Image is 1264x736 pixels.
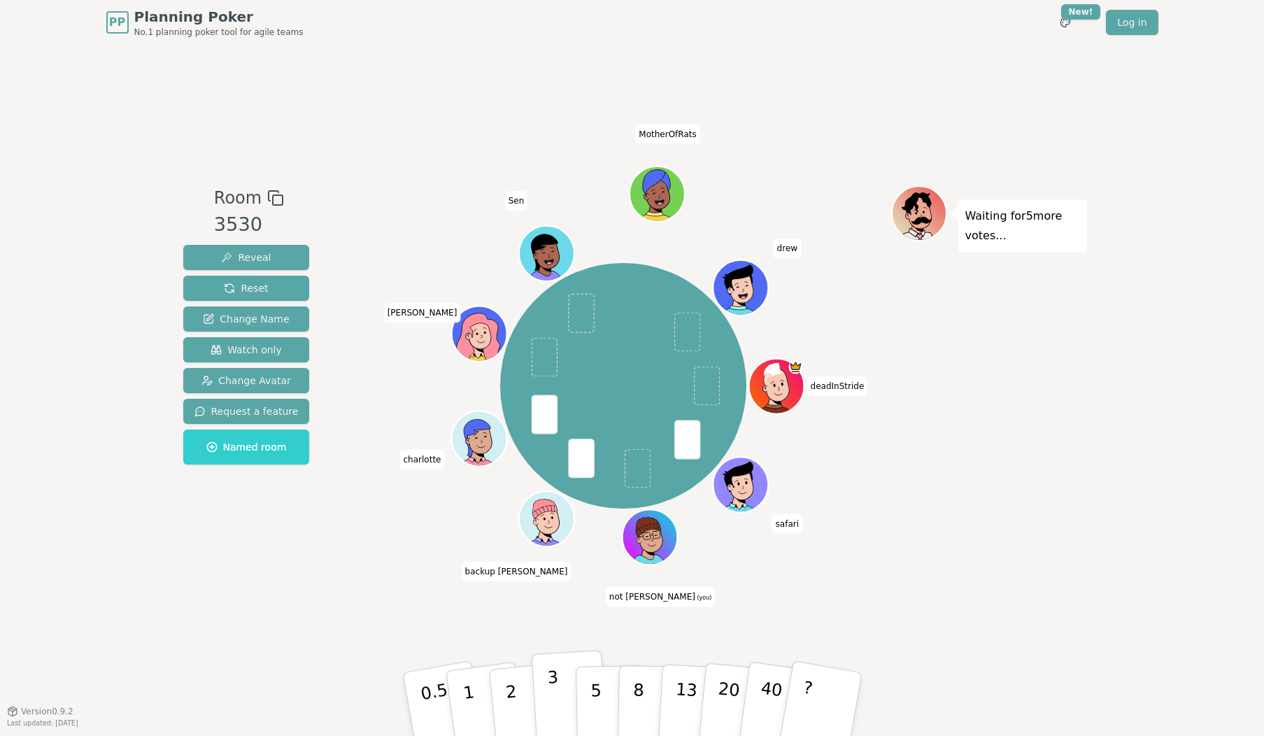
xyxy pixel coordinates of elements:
[201,374,291,388] span: Change Avatar
[774,239,801,258] span: Click to change your name
[109,14,125,31] span: PP
[134,7,304,27] span: Planning Poker
[211,343,282,357] span: Watch only
[183,276,310,301] button: Reset
[965,206,1080,246] p: Waiting for 5 more votes...
[206,440,287,454] span: Named room
[183,337,310,362] button: Watch only
[221,250,271,264] span: Reveal
[183,306,310,332] button: Change Name
[695,595,712,601] span: (you)
[224,281,268,295] span: Reset
[1061,4,1101,20] div: New!
[183,368,310,393] button: Change Avatar
[635,124,700,143] span: Click to change your name
[7,719,78,727] span: Last updated: [DATE]
[624,511,676,562] button: Click to change your avatar
[1106,10,1158,35] a: Log in
[772,514,802,533] span: Click to change your name
[134,27,304,38] span: No.1 planning poker tool for agile teams
[21,706,73,717] span: Version 0.9.2
[462,562,571,581] span: Click to change your name
[807,376,868,396] span: Click to change your name
[384,303,461,323] span: Click to change your name
[183,430,310,465] button: Named room
[606,587,716,607] span: Click to change your name
[505,191,528,211] span: Click to change your name
[183,399,310,424] button: Request a feature
[400,449,445,469] span: Click to change your name
[183,245,310,270] button: Reveal
[214,211,284,239] div: 3530
[7,706,73,717] button: Version0.9.2
[203,312,289,326] span: Change Name
[214,185,262,211] span: Room
[194,404,299,418] span: Request a feature
[1053,10,1078,35] button: New!
[788,360,802,374] span: deadInStride is the host
[106,7,304,38] a: PPPlanning PokerNo.1 planning poker tool for agile teams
